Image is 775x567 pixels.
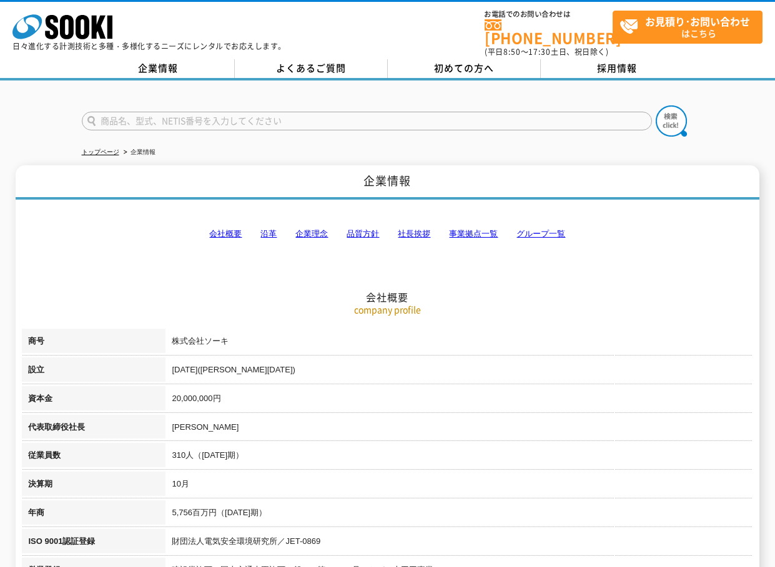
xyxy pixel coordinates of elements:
[22,415,165,443] th: 代表取締役社長
[16,165,759,200] h1: 企業情報
[388,59,541,78] a: 初めての方へ
[165,472,753,500] td: 10月
[82,112,652,130] input: 商品名、型式、NETIS番号を入力してください
[620,11,762,42] span: はこちら
[516,229,565,238] a: グループ一覧
[165,529,753,558] td: 財団法人電気安全環境研究所／JET-0869
[656,105,687,137] img: btn_search.png
[541,59,694,78] a: 採用情報
[22,303,753,316] p: company profile
[22,472,165,500] th: 決算期
[295,229,328,238] a: 企業理念
[434,61,494,75] span: 初めての方へ
[209,229,242,238] a: 会社概要
[22,329,165,357] th: 商号
[165,357,753,386] td: [DATE]([PERSON_NAME][DATE])
[22,166,753,304] h2: 会社概要
[165,329,753,357] td: 株式会社ソーキ
[503,46,521,57] span: 8:50
[22,500,165,529] th: 年商
[12,42,286,50] p: 日々進化する計測技術と多種・多様化するニーズにレンタルでお応えします。
[613,11,763,44] a: お見積り･お問い合わせはこちら
[398,229,430,238] a: 社長挨拶
[22,443,165,472] th: 従業員数
[82,148,119,155] a: トップページ
[645,14,750,29] strong: お見積り･お問い合わせ
[22,357,165,386] th: 設立
[165,500,753,529] td: 5,756百万円（[DATE]期）
[485,19,613,45] a: [PHONE_NUMBER]
[165,415,753,443] td: [PERSON_NAME]
[82,59,235,78] a: 企業情報
[165,386,753,415] td: 20,000,000円
[485,46,608,57] span: (平日 ～ 土日、祝日除く)
[22,529,165,558] th: ISO 9001認証登録
[121,146,155,159] li: 企業情報
[485,11,613,18] span: お電話でのお問い合わせは
[528,46,551,57] span: 17:30
[165,443,753,472] td: 310人（[DATE]期）
[449,229,498,238] a: 事業拠点一覧
[260,229,277,238] a: 沿革
[347,229,379,238] a: 品質方針
[22,386,165,415] th: 資本金
[235,59,388,78] a: よくあるご質問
